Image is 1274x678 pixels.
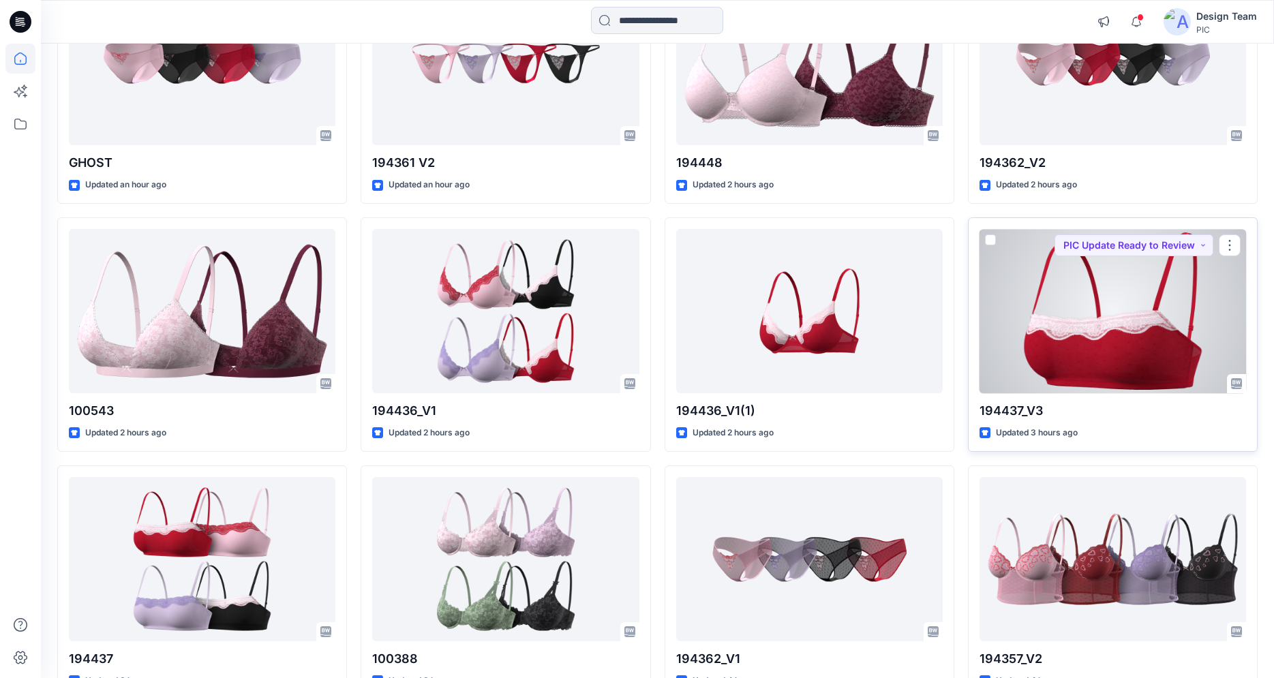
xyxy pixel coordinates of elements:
[996,426,1078,440] p: Updated 3 hours ago
[676,649,943,668] p: 194362_V1
[980,229,1246,393] a: 194437_V3
[676,477,943,641] a: 194362_V1
[676,401,943,420] p: 194436_V1(1)
[85,426,166,440] p: Updated 2 hours ago
[980,649,1246,668] p: 194357_V2
[980,153,1246,172] p: 194362_V2
[1196,25,1257,35] div: PIC
[69,229,335,393] a: 100543
[693,178,774,192] p: Updated 2 hours ago
[676,153,943,172] p: 194448
[69,649,335,668] p: 194437
[980,477,1246,641] a: 194357_V2
[1196,8,1257,25] div: Design Team
[372,153,639,172] p: 194361 V2
[372,401,639,420] p: 194436_V1
[372,229,639,393] a: 194436_V1
[996,178,1077,192] p: Updated 2 hours ago
[1164,8,1191,35] img: avatar
[693,426,774,440] p: Updated 2 hours ago
[69,401,335,420] p: 100543
[389,426,470,440] p: Updated 2 hours ago
[372,477,639,641] a: 100388
[69,153,335,172] p: GHOST
[85,178,166,192] p: Updated an hour ago
[676,229,943,393] a: 194436_V1(1)
[372,649,639,668] p: 100388
[69,477,335,641] a: 194437
[389,178,470,192] p: Updated an hour ago
[980,401,1246,420] p: 194437_V3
